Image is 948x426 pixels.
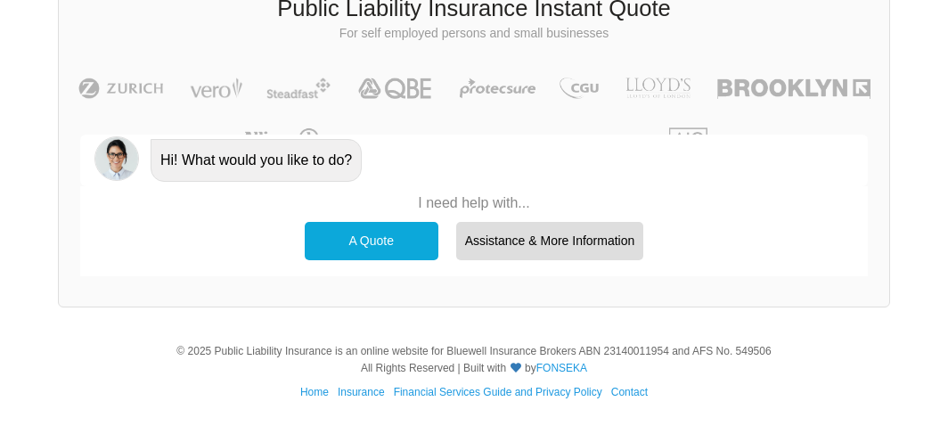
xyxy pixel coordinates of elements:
[536,362,587,374] a: FONSEKA
[616,78,701,99] img: LLOYD's | Public Liability Insurance
[305,222,438,259] div: A Quote
[296,193,653,213] p: I need help with...
[94,136,139,181] img: Chatbot | PLI
[710,78,877,99] img: Brooklyn | Public Liability Insurance
[456,222,644,259] div: Assistance & More Information
[259,78,338,99] img: Steadfast | Public Liability Insurance
[611,386,648,398] a: Contact
[70,78,171,99] img: Zurich | Public Liability Insurance
[182,78,250,99] img: Vero | Public Liability Insurance
[552,78,606,99] img: CGU | Public Liability Insurance
[453,78,543,99] img: Protecsure | Public Liability Insurance
[72,25,876,43] p: For self employed persons and small businesses
[151,139,362,182] div: Hi! What would you like to do?
[338,386,385,398] a: Insurance
[347,78,444,99] img: QBE | Public Liability Insurance
[394,386,602,398] a: Financial Services Guide and Privacy Policy
[300,386,329,398] a: Home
